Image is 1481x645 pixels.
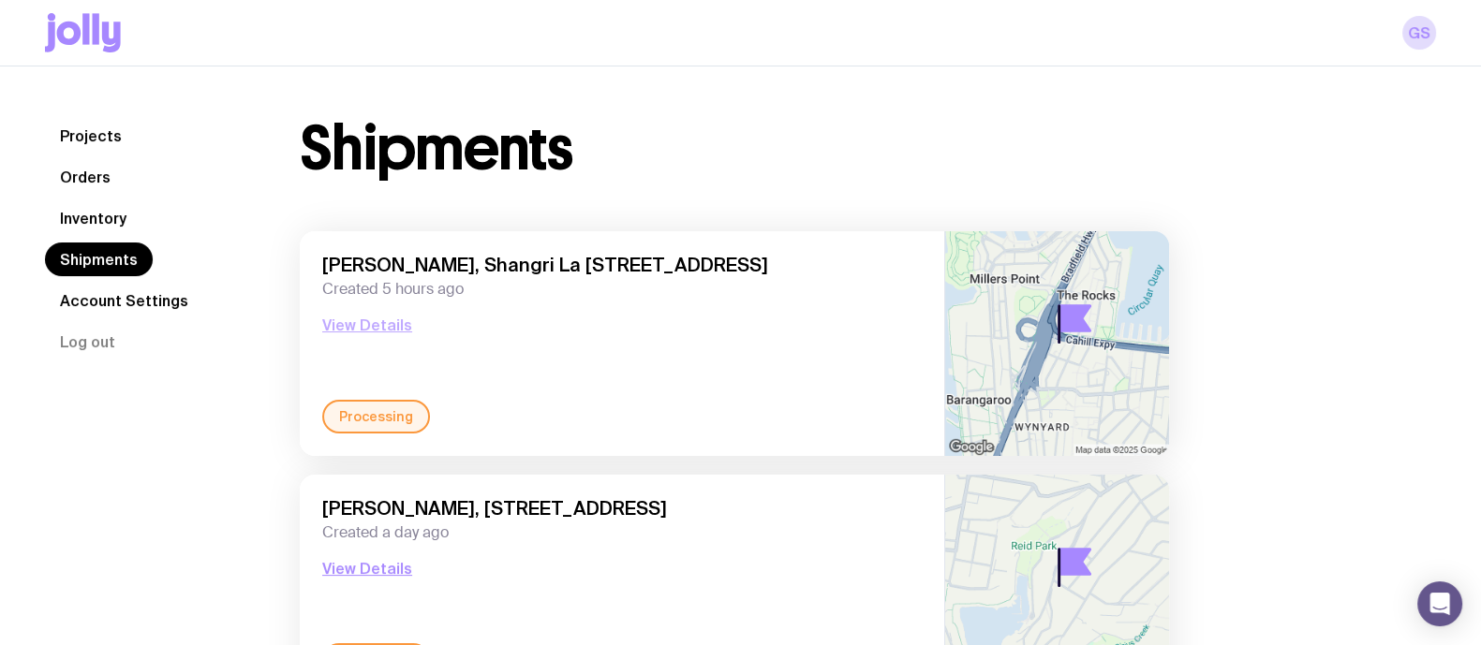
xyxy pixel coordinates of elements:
a: Inventory [45,201,141,235]
img: staticmap [945,231,1169,456]
span: Created 5 hours ago [322,280,922,299]
a: Shipments [45,242,153,276]
h1: Shipments [300,119,572,179]
button: Log out [45,325,130,359]
span: Created a day ago [322,523,922,542]
a: Orders [45,160,126,194]
span: [PERSON_NAME], [STREET_ADDRESS] [322,497,922,520]
button: View Details [322,557,412,579]
div: Open Intercom Messenger [1417,581,1462,626]
a: GS [1402,16,1436,50]
a: Projects [45,119,137,153]
div: Processing [322,400,430,433]
span: [PERSON_NAME], Shangri La [STREET_ADDRESS] [322,254,922,276]
button: View Details [322,314,412,336]
a: Account Settings [45,284,203,317]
